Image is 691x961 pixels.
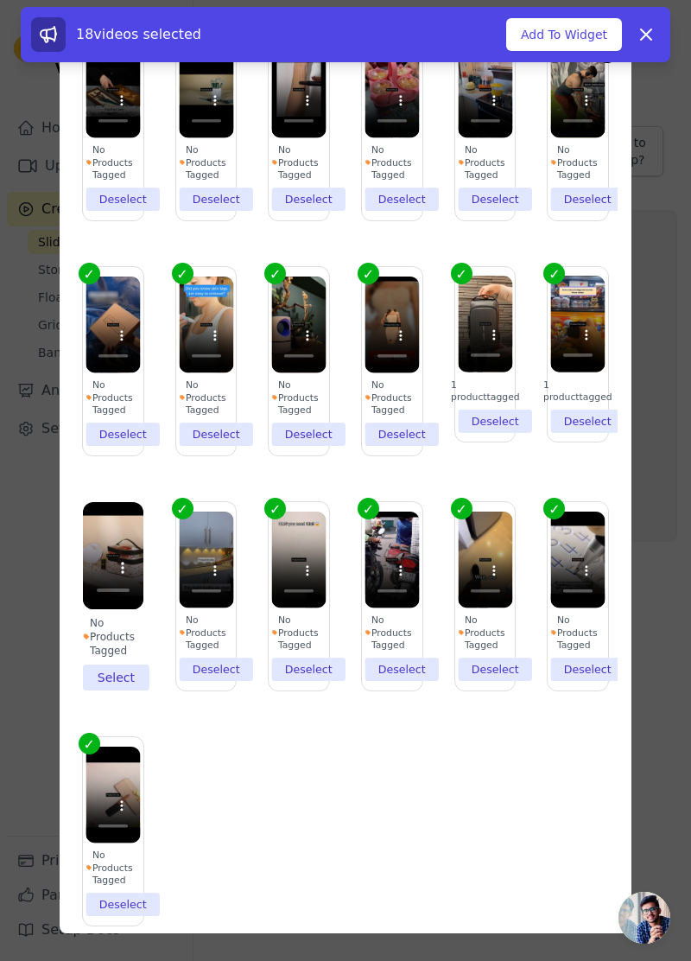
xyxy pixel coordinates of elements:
div: No Products Tagged [458,144,512,181]
div: No Products Tagged [179,144,233,181]
div: 1 product tagged [458,379,512,404]
div: No Products Tagged [551,614,605,652]
div: No Products Tagged [458,614,512,652]
div: 1 product tagged [551,379,605,404]
a: Open chat [618,892,670,944]
button: Add To Widget [506,18,622,51]
span: 18 videos selected [76,26,201,42]
div: No Products Tagged [179,379,233,417]
div: No Products Tagged [179,614,233,652]
div: No Products Tagged [365,144,419,181]
div: No Products Tagged [86,379,140,417]
div: No Products Tagged [551,144,605,181]
div: No Products Tagged [272,144,326,181]
div: No Products Tagged [86,850,140,887]
div: No Products Tagged [86,144,140,181]
div: No Products Tagged [272,614,326,652]
div: No Products Tagged [272,379,326,417]
div: No Products Tagged [83,616,143,658]
div: No Products Tagged [365,614,419,652]
div: No Products Tagged [365,379,419,417]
